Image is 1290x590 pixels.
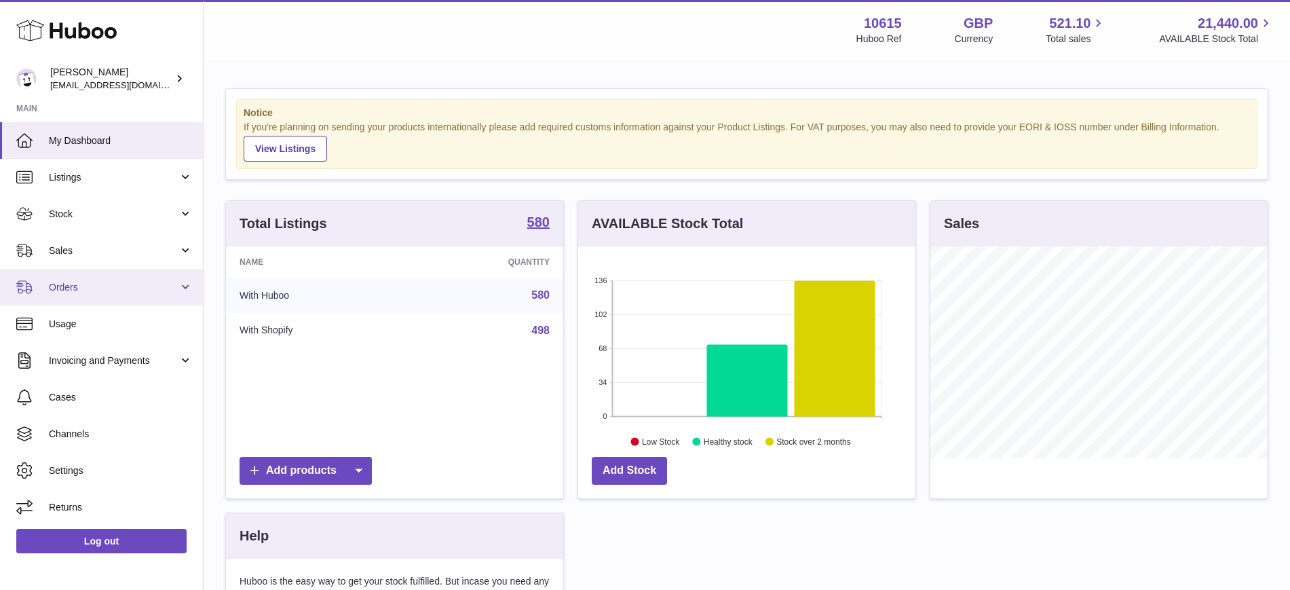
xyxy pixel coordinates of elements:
span: My Dashboard [49,134,193,147]
span: 521.10 [1049,14,1090,33]
a: 21,440.00 AVAILABLE Stock Total [1159,14,1274,45]
span: Channels [49,428,193,441]
span: Sales [49,244,178,257]
strong: 10615 [864,14,902,33]
a: Log out [16,529,187,553]
div: [PERSON_NAME] [50,66,172,92]
span: Stock [49,208,178,221]
span: Total sales [1046,33,1106,45]
span: Settings [49,464,193,477]
div: Huboo Ref [856,33,902,45]
span: Listings [49,171,178,184]
span: AVAILABLE Stock Total [1159,33,1274,45]
span: Returns [49,501,193,514]
span: Orders [49,281,178,294]
span: Cases [49,391,193,404]
span: Usage [49,318,193,331]
span: 21,440.00 [1198,14,1258,33]
span: [EMAIL_ADDRESS][DOMAIN_NAME] [50,79,200,90]
strong: GBP [964,14,993,33]
a: 521.10 Total sales [1046,14,1106,45]
span: Invoicing and Payments [49,354,178,367]
div: Currency [955,33,993,45]
img: fulfillment@fable.com [16,69,37,89]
